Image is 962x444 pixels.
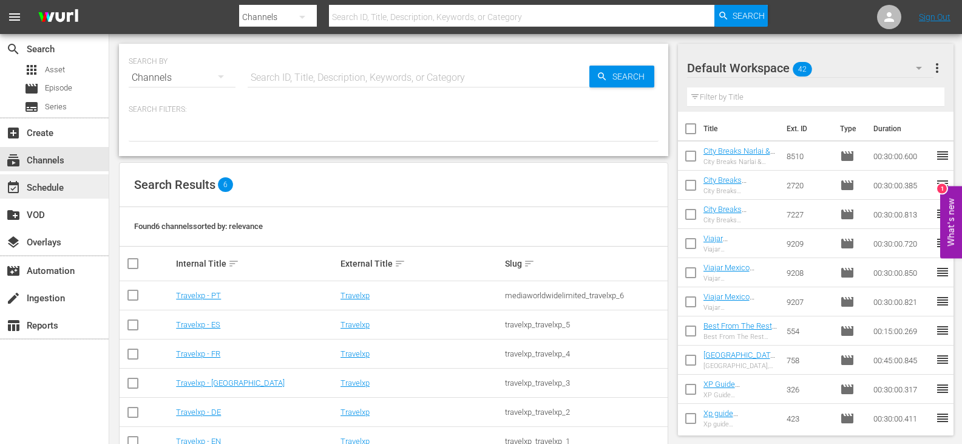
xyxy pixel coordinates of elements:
[703,176,777,221] a: City Breaks [GEOGRAPHIC_DATA], [GEOGRAPHIC_DATA] (DU)
[840,236,855,251] span: Episode
[703,112,780,146] th: Title
[176,291,221,300] a: Travelxp - PT
[937,183,947,193] div: 1
[505,291,666,300] div: mediaworldwidelimited_travelxp_6
[505,349,666,358] div: travelxp_travelxp_4
[703,216,777,224] div: City Breaks [GEOGRAPHIC_DATA]
[935,236,950,250] span: reorder
[703,187,777,195] div: City Breaks [GEOGRAPHIC_DATA], [GEOGRAPHIC_DATA]
[6,126,21,140] span: Create
[869,404,935,433] td: 00:30:00.411
[45,64,65,76] span: Asset
[703,380,777,425] a: XP Guide [GEOGRAPHIC_DATA], [GEOGRAPHIC_DATA] (DU)
[930,53,944,83] button: more_vert
[505,408,666,417] div: travelxp_travelxp_2
[869,316,935,346] td: 00:15:00.269
[340,320,370,329] a: Travelxp
[340,349,370,358] a: Travelxp
[505,256,666,271] div: Slug
[218,177,233,192] span: 6
[869,200,935,229] td: 00:30:00.813
[24,63,39,77] span: Asset
[176,320,220,329] a: Travelxp - ES
[29,3,87,32] img: ans4CAIJ8jUAAAAAAAAAAAAAAAAAAAAAAAAgQb4GAAAAAAAAAAAAAAAAAAAAAAAAJMjXAAAAAAAAAAAAAAAAAAAAAAAAgAT5G...
[869,171,935,200] td: 00:30:00.385
[45,101,67,113] span: Series
[703,205,777,232] a: City Breaks [GEOGRAPHIC_DATA] (DU)
[782,404,835,433] td: 423
[935,352,950,367] span: reorder
[395,258,405,269] span: sort
[840,207,855,222] span: Episode
[340,256,501,271] div: External Title
[840,178,855,193] span: Episode
[703,304,777,312] div: Viajar [GEOGRAPHIC_DATA] [GEOGRAPHIC_DATA]
[703,391,777,399] div: XP Guide [GEOGRAPHIC_DATA], [GEOGRAPHIC_DATA]
[505,378,666,388] div: travelxp_travelxp_3
[869,346,935,375] td: 00:45:00.845
[840,295,855,309] span: Episode
[869,287,935,316] td: 00:30:00.821
[6,264,21,278] span: Automation
[840,324,855,338] span: Episode
[134,177,215,192] span: Search Results
[24,81,39,96] span: Episode
[340,408,370,417] a: Travelxp
[7,10,22,24] span: menu
[793,56,812,82] span: 42
[703,158,777,166] div: City Breaks Narlai & Jawai, [GEOGRAPHIC_DATA]
[733,5,765,27] span: Search
[782,375,835,404] td: 326
[935,381,950,396] span: reorder
[6,318,21,333] span: Reports
[833,112,866,146] th: Type
[6,235,21,250] span: Overlays
[703,409,762,436] a: Xp guide [PERSON_NAME] (DU)
[866,112,939,146] th: Duration
[129,104,659,115] p: Search Filters:
[940,186,962,258] button: Open Feedback Widget
[589,66,654,87] button: Search
[935,411,950,425] span: reorder
[703,333,777,341] div: Best From The Rest Oman Must Sees
[6,180,21,195] span: Schedule
[176,349,220,358] a: Travelxp - FR
[703,292,777,319] a: Viajar Mexico [GEOGRAPHIC_DATA] (DU)
[6,291,21,306] span: Ingestion
[703,275,777,282] div: Viajar [GEOGRAPHIC_DATA] [GEOGRAPHIC_DATA]
[935,207,950,221] span: reorder
[935,294,950,309] span: reorder
[505,320,666,329] div: travelxp_travelxp_5
[703,263,777,290] a: Viajar Mexico [GEOGRAPHIC_DATA] (DU)
[935,265,950,279] span: reorder
[6,42,21,56] span: Search
[869,229,935,258] td: 00:30:00.720
[840,382,855,397] span: Episode
[134,222,263,231] span: Found 6 channels sorted by: relevance
[840,353,855,367] span: Episode
[228,258,239,269] span: sort
[782,171,835,200] td: 2720
[840,411,855,426] span: Episode
[869,258,935,287] td: 00:30:00.850
[24,100,39,114] span: Series
[703,245,777,253] div: Viajar [GEOGRAPHIC_DATA] [GEOGRAPHIC_DATA]
[687,51,934,85] div: Default Workspace
[869,375,935,404] td: 00:30:00.317
[340,291,370,300] a: Travelxp
[919,12,950,22] a: Sign Out
[703,234,777,270] a: Viajar [GEOGRAPHIC_DATA] [GEOGRAPHIC_DATA] (DU)
[608,66,654,87] span: Search
[840,265,855,280] span: Episode
[6,208,21,222] span: VOD
[935,323,950,338] span: reorder
[782,287,835,316] td: 9207
[524,258,535,269] span: sort
[129,61,235,95] div: Channels
[340,378,370,388] a: Travelxp
[782,346,835,375] td: 758
[703,362,777,370] div: [GEOGRAPHIC_DATA],[GEOGRAPHIC_DATA]
[782,258,835,287] td: 9208
[782,200,835,229] td: 7227
[782,316,835,346] td: 554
